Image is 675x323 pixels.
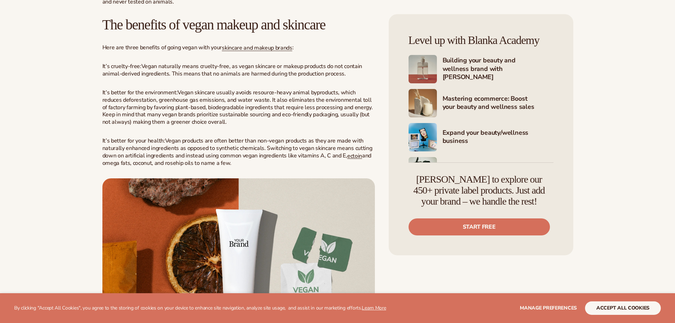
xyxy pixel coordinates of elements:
h4: Building your beauty and wellness brand with [PERSON_NAME] [443,56,553,82]
span: : [292,44,294,51]
span: Vegan products are often better than non-vegan products as they are made with naturally enhanced ... [102,137,372,160]
span: It’s better for the environment: [102,89,178,96]
p: By clicking "Accept All Cookies", you agree to the storing of cookies on your device to enhance s... [14,305,386,311]
img: Shopify Image 3 [409,89,437,117]
span: It’s better for your health: [102,137,165,145]
h4: Mastering ecommerce: Boost your beauty and wellness sales [443,95,553,112]
a: skincare and makeup brands [222,44,292,52]
h4: Level up with Blanka Academy [409,34,553,46]
a: Start free [409,218,550,235]
span: Vegan skincare usually avoids resource-heavy animal byproducts, which reduces deforestation, gree... [102,89,373,126]
span: Vegan naturally means cruelty-free, as vegan skincare or makeup products do not contain animal-de... [102,62,362,78]
a: Shopify Image 3 Mastering ecommerce: Boost your beauty and wellness sales [409,89,553,117]
a: Shopify Image 4 Expand your beauty/wellness business [409,123,553,151]
a: Shopify Image 2 Building your beauty and wellness brand with [PERSON_NAME] [409,55,553,83]
h4: Expand your beauty/wellness business [443,129,553,146]
a: ectoin [347,152,362,160]
span: Manage preferences [520,305,577,311]
a: Learn More [362,305,386,311]
a: Shopify Image 5 Marketing your beauty and wellness brand 101 [409,157,553,185]
img: Shopify Image 5 [409,157,437,185]
h4: [PERSON_NAME] to explore our 450+ private label products. Just add your brand – we handle the rest! [409,174,550,207]
span: Here are three benefits of going vegan with your [102,44,222,51]
button: Manage preferences [520,301,577,315]
span: It’s cruelty-free: [102,62,141,70]
img: Shopify Image 4 [409,123,437,151]
button: accept all cookies [585,301,661,315]
img: Shopify Image 2 [409,55,437,83]
span: The benefits of vegan makeup and skincare [102,17,326,33]
span: and omega fats, coconut, and rosehip oils to name a few. [102,152,371,167]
